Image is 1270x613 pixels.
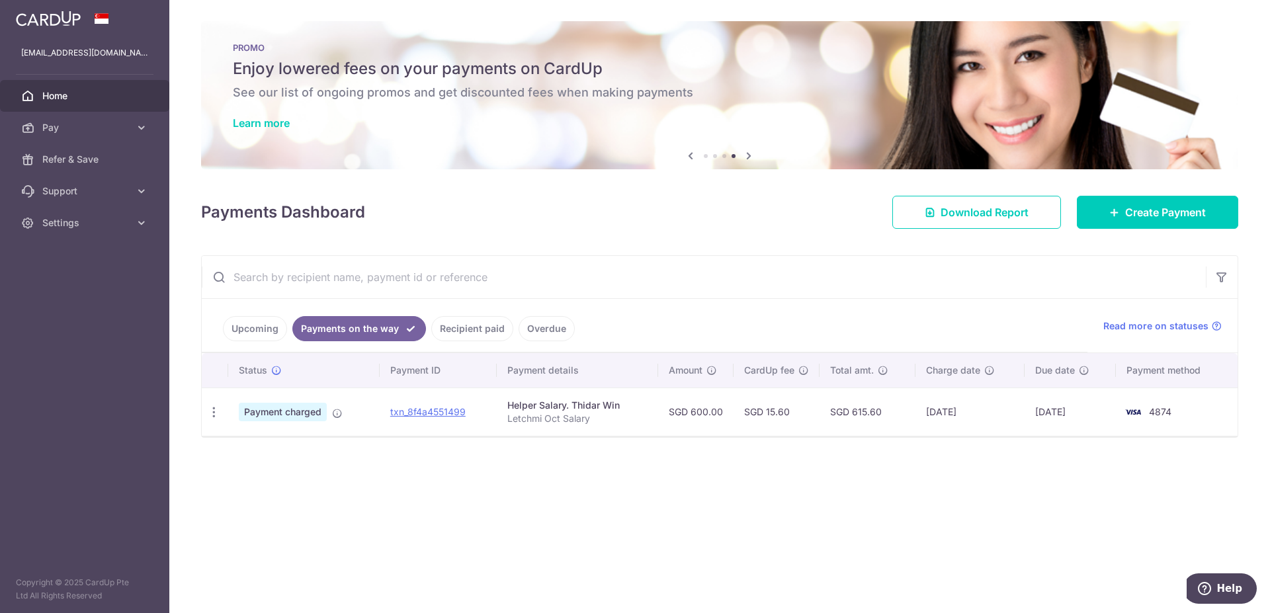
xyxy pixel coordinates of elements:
th: Payment method [1116,353,1238,388]
span: Status [239,364,267,377]
span: Due date [1035,364,1075,377]
a: txn_8f4a4551499 [390,406,466,417]
a: Recipient paid [431,316,513,341]
a: Overdue [519,316,575,341]
span: Create Payment [1125,204,1206,220]
span: Payment charged [239,403,327,421]
td: [DATE] [1025,388,1116,436]
iframe: Opens a widget where you can find more information [1187,573,1257,606]
span: Settings [42,216,130,229]
span: Home [42,89,130,102]
h4: Payments Dashboard [201,200,365,224]
span: Download Report [941,204,1029,220]
td: SGD 615.60 [820,388,915,436]
a: Upcoming [223,316,287,341]
span: Read more on statuses [1103,319,1208,333]
h6: See our list of ongoing promos and get discounted fees when making payments [233,85,1206,101]
td: SGD 15.60 [734,388,820,436]
span: Refer & Save [42,153,130,166]
a: Download Report [892,196,1061,229]
span: Support [42,184,130,198]
img: CardUp [16,11,81,26]
img: Bank Card [1120,404,1146,420]
p: Letchmi Oct Salary [507,412,648,425]
div: Helper Salary. Thidar Win [507,399,648,412]
th: Payment ID [380,353,497,388]
p: [EMAIL_ADDRESS][DOMAIN_NAME] [21,46,148,60]
span: Charge date [926,364,980,377]
span: Pay [42,121,130,134]
a: Create Payment [1077,196,1238,229]
span: Amount [669,364,702,377]
span: 4874 [1149,406,1171,417]
th: Payment details [497,353,659,388]
p: PROMO [233,42,1206,53]
a: Read more on statuses [1103,319,1222,333]
a: Payments on the way [292,316,426,341]
td: SGD 600.00 [658,388,734,436]
h5: Enjoy lowered fees on your payments on CardUp [233,58,1206,79]
span: CardUp fee [744,364,794,377]
a: Learn more [233,116,290,130]
input: Search by recipient name, payment id or reference [202,256,1206,298]
td: [DATE] [915,388,1025,436]
span: Total amt. [830,364,874,377]
img: Latest Promos banner [201,21,1238,169]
